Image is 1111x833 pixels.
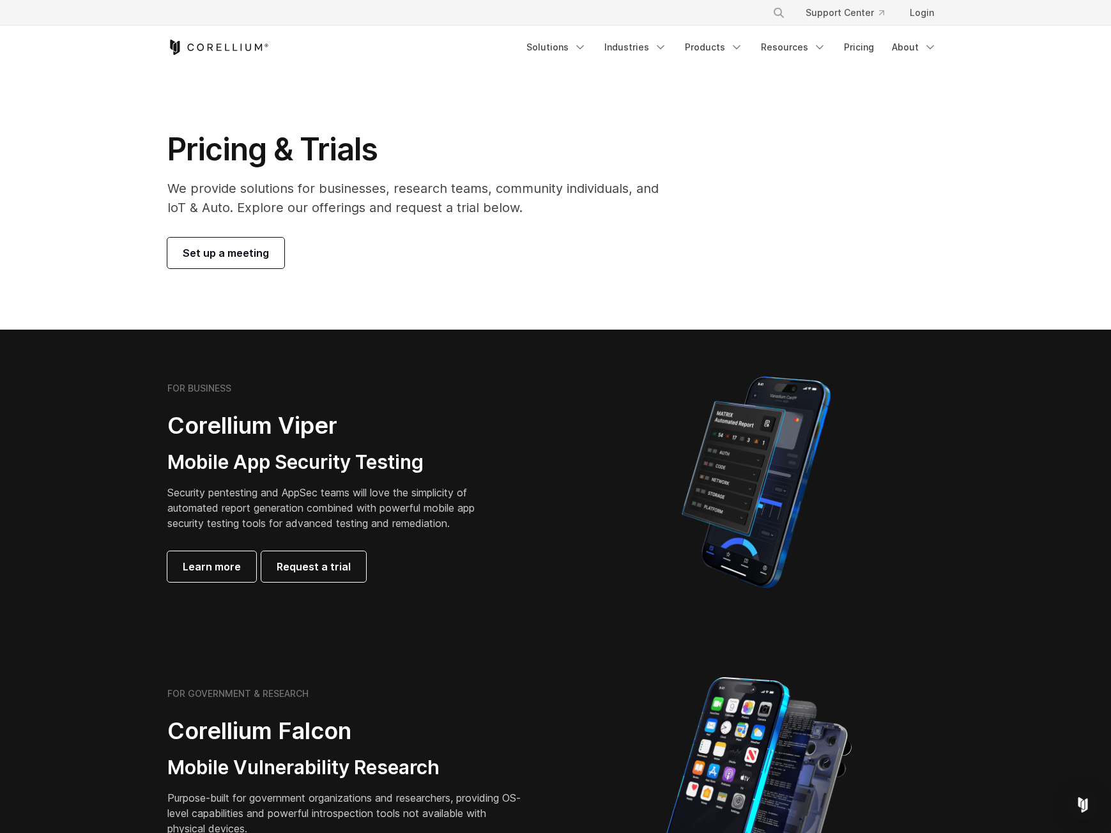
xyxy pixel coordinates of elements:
[767,1,790,24] button: Search
[167,383,231,394] h6: FOR BUSINESS
[660,371,852,594] img: Corellium MATRIX automated report on iPhone showing app vulnerability test results across securit...
[1068,790,1098,820] div: Open Intercom Messenger
[261,551,366,582] a: Request a trial
[277,559,351,574] span: Request a trial
[677,36,751,59] a: Products
[167,40,269,55] a: Corellium Home
[167,551,256,582] a: Learn more
[167,238,284,268] a: Set up a meeting
[836,36,882,59] a: Pricing
[167,485,494,531] p: Security pentesting and AppSec teams will love the simplicity of automated report generation comb...
[167,411,494,440] h2: Corellium Viper
[167,130,677,169] h1: Pricing & Trials
[183,559,241,574] span: Learn more
[167,688,309,699] h6: FOR GOVERNMENT & RESEARCH
[167,450,494,475] h3: Mobile App Security Testing
[519,36,944,59] div: Navigation Menu
[519,36,594,59] a: Solutions
[900,1,944,24] a: Login
[167,179,677,217] p: We provide solutions for businesses, research teams, community individuals, and IoT & Auto. Explo...
[167,717,525,745] h2: Corellium Falcon
[884,36,944,59] a: About
[167,756,525,780] h3: Mobile Vulnerability Research
[757,1,944,24] div: Navigation Menu
[183,245,269,261] span: Set up a meeting
[753,36,834,59] a: Resources
[795,1,894,24] a: Support Center
[597,36,675,59] a: Industries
